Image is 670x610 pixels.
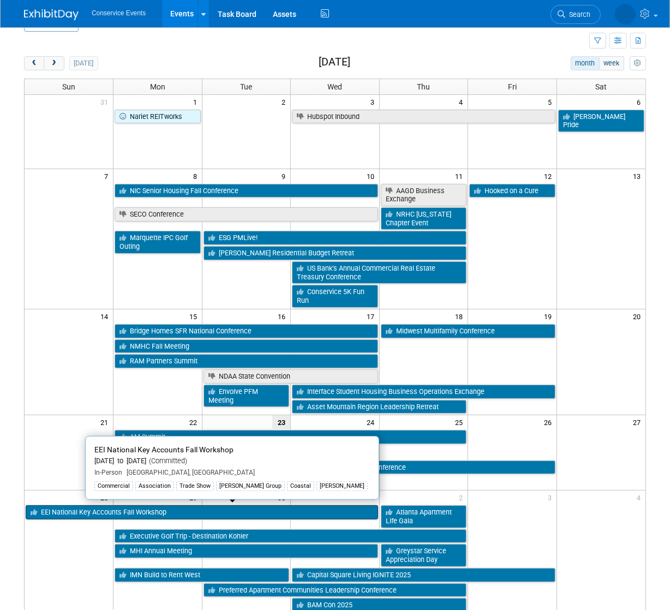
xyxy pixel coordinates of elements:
span: Search [565,10,590,19]
a: NMHC Fall Meeting [115,339,378,354]
a: Search [551,5,601,24]
span: 24 [366,415,379,429]
a: Midwest Multifamily Conference [381,324,555,338]
span: 4 [636,491,645,504]
button: myCustomButton [630,56,646,70]
span: 15 [188,309,202,323]
span: Mon [150,82,165,91]
span: 2 [458,491,468,504]
a: Cortland Leadership Conference [292,461,555,475]
span: 20 [632,309,645,323]
a: AM Summit [115,430,466,444]
a: Marquette IPC Golf Outing [115,231,201,253]
a: MHI Annual Meeting [115,544,378,558]
span: 22 [188,415,202,429]
a: Bridge Homes SFR National Conference [115,324,378,338]
span: 18 [454,309,468,323]
span: 19 [543,309,557,323]
span: 6 [636,95,645,109]
span: 10 [366,169,379,183]
a: Nariet REITworks [115,110,201,124]
span: 2 [280,95,290,109]
span: 14 [99,309,113,323]
span: 12 [543,169,557,183]
div: [PERSON_NAME] Group [216,481,285,491]
span: Wed [327,82,342,91]
button: week [599,56,624,70]
button: next [44,56,64,70]
span: Fri [508,82,517,91]
span: 26 [543,415,557,429]
a: AAGD Business Exchange [381,184,467,206]
a: ESG PMLive! [204,231,467,245]
span: 1 [192,95,202,109]
button: [DATE] [69,56,98,70]
a: EEI National Key Accounts Fall Workshop [26,505,378,519]
span: In-Person [94,469,122,476]
a: Hooked on a Cure [469,184,555,198]
span: 21 [99,415,113,429]
a: NRHC [US_STATE] Chapter Event [381,207,467,230]
a: IMN Build to Rent West [115,568,289,582]
span: 9 [280,169,290,183]
a: Atlanta Apartment Life Gala [381,505,467,528]
span: 7 [103,169,113,183]
i: Personalize Calendar [634,60,641,67]
div: Coastal [287,481,314,491]
a: Capital Square Living IGNITE 2025 [292,568,555,582]
span: 16 [277,309,290,323]
a: Asset Mountain Region Leadership Retreat [292,400,466,414]
span: Sat [595,82,607,91]
a: Interface Student Housing Business Operations Exchange [292,385,555,399]
a: [PERSON_NAME] Pride [558,110,644,132]
span: (Committed) [146,457,187,465]
div: [PERSON_NAME] [316,481,368,491]
span: Tue [240,82,252,91]
span: 5 [547,95,557,109]
span: 3 [547,491,557,504]
span: 17 [366,309,379,323]
div: Association [135,481,174,491]
button: prev [24,56,44,70]
a: Envolve PFM Meeting [204,385,290,407]
span: Thu [417,82,430,91]
span: 11 [454,169,468,183]
span: Sun [62,82,75,91]
img: ExhibitDay [24,9,79,20]
button: month [571,56,600,70]
span: 31 [99,95,113,109]
span: 23 [272,415,290,429]
span: 3 [369,95,379,109]
a: RAM Partners Summit [115,354,378,368]
img: Amiee Griffey [615,4,636,25]
span: 8 [192,169,202,183]
a: [PERSON_NAME] Residential Budget Retreat [204,246,467,260]
div: [DATE] to [DATE] [94,457,370,466]
span: Conservice Events [92,9,146,17]
span: 13 [632,169,645,183]
a: NIC Senior Housing Fall Conference [115,184,378,198]
a: Greystar Service Appreciation Day [381,544,467,566]
a: Conservice 5K Fun Run [292,285,378,307]
span: [GEOGRAPHIC_DATA], [GEOGRAPHIC_DATA] [122,469,255,476]
span: 27 [632,415,645,429]
a: US Bank’s Annual Commercial Real Estate Treasury Conference [292,261,466,284]
span: 4 [458,95,468,109]
a: Executive Golf Trip - Destination Kohler [115,529,466,543]
div: Trade Show [176,481,214,491]
a: NDAA State Convention [204,369,378,384]
a: SECO Conference [115,207,378,222]
span: EEI National Key Accounts Fall Workshop [94,445,234,454]
div: Commercial [94,481,133,491]
h2: [DATE] [319,56,350,68]
span: 25 [454,415,468,429]
a: Hubspot Inbound [292,110,555,124]
a: Preferred Apartment Communities Leadership Conference [204,583,467,597]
